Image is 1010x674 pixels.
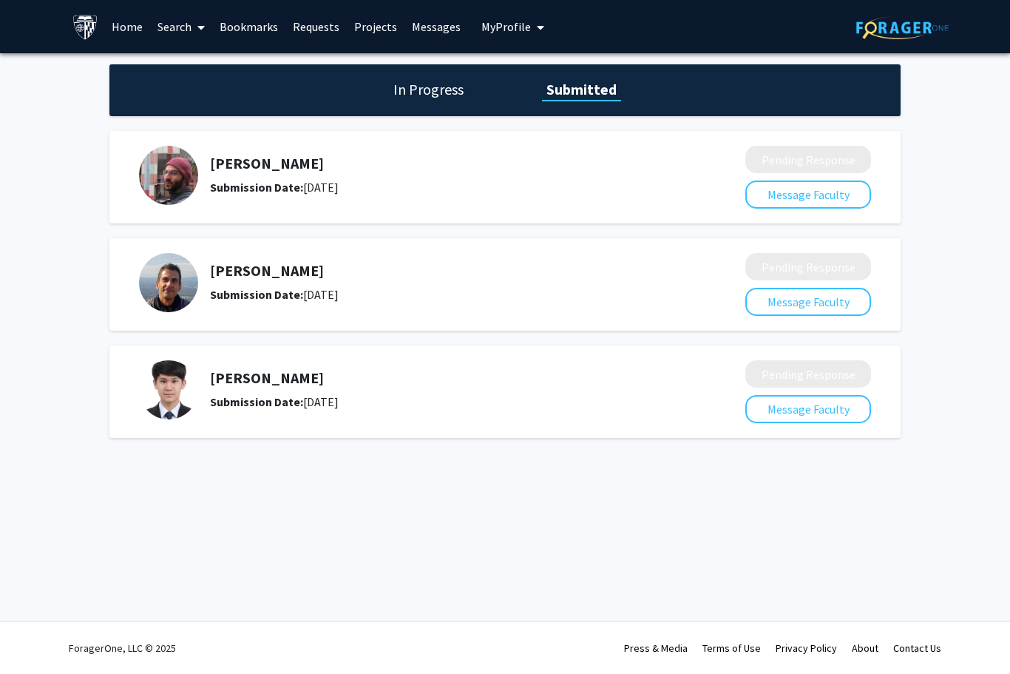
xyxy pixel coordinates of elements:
a: Press & Media [624,641,688,655]
span: My Profile [481,19,531,34]
button: Message Faculty [745,181,871,209]
img: Johns Hopkins University Logo [72,14,98,40]
a: Contact Us [893,641,941,655]
button: Pending Response [745,146,871,173]
h5: [PERSON_NAME] [210,155,667,172]
a: Requests [285,1,347,53]
button: Pending Response [745,253,871,280]
img: Profile Picture [139,146,198,205]
button: Pending Response [745,360,871,388]
a: Messages [404,1,468,53]
div: [DATE] [210,393,667,411]
b: Submission Date: [210,394,303,409]
div: ForagerOne, LLC © 2025 [69,622,176,674]
iframe: Chat [11,607,63,663]
h1: In Progress [389,79,468,100]
a: Privacy Policy [776,641,837,655]
a: Home [104,1,150,53]
a: Search [150,1,212,53]
img: Profile Picture [139,253,198,312]
button: Message Faculty [745,288,871,316]
a: Bookmarks [212,1,285,53]
b: Submission Date: [210,180,303,195]
button: Message Faculty [745,395,871,423]
a: Message Faculty [745,402,871,417]
a: Message Faculty [745,294,871,309]
h5: [PERSON_NAME] [210,262,667,280]
img: ForagerOne Logo [856,16,949,39]
a: Projects [347,1,404,53]
div: [DATE] [210,286,667,303]
a: Message Faculty [745,187,871,202]
img: Profile Picture [139,360,198,419]
h1: Submitted [542,79,621,100]
div: [DATE] [210,178,667,196]
a: Terms of Use [702,641,761,655]
a: About [852,641,878,655]
b: Submission Date: [210,287,303,302]
h5: [PERSON_NAME] [210,369,667,387]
